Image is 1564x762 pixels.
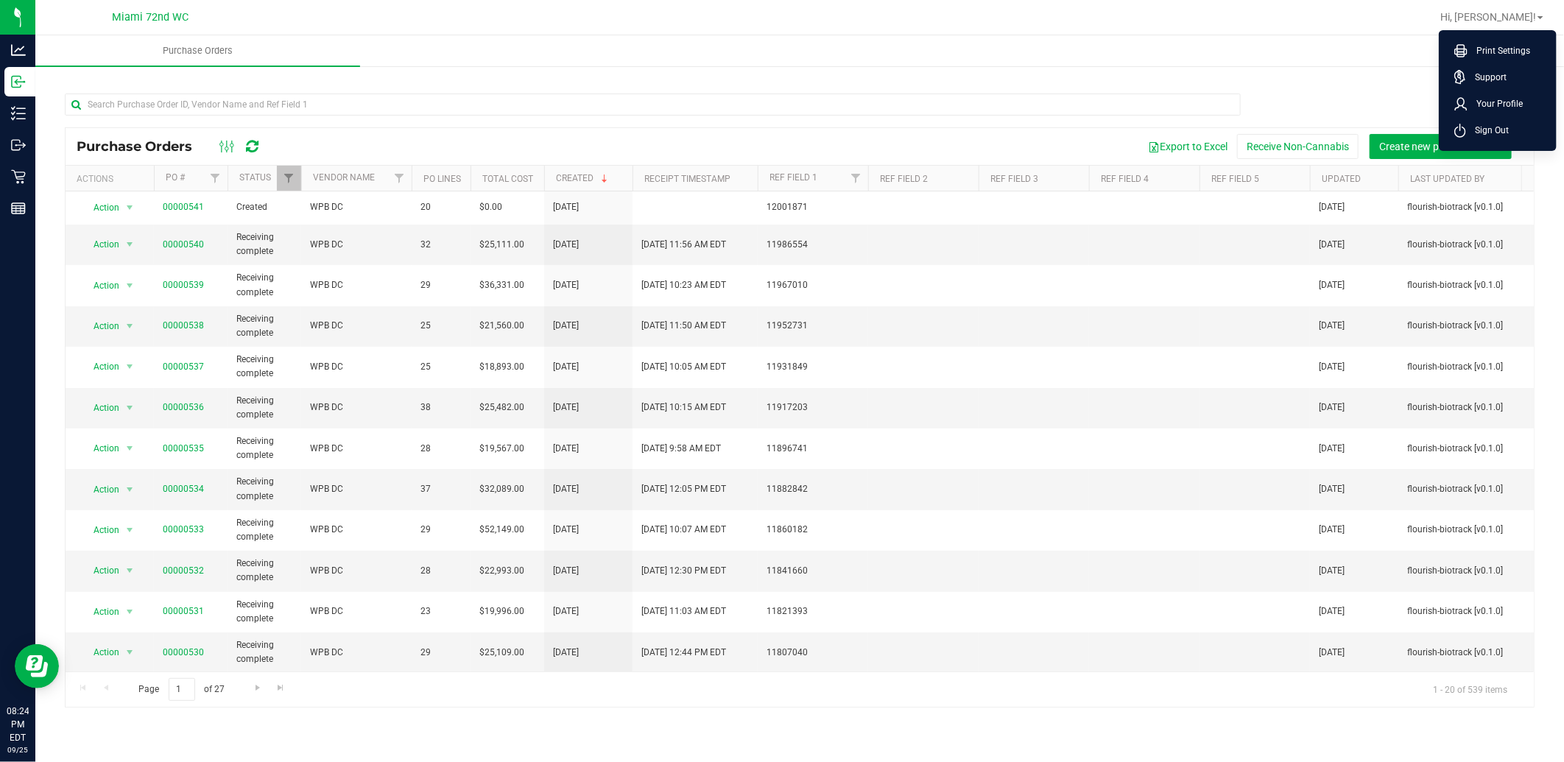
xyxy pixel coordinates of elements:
[236,475,292,503] span: Receiving complete
[310,564,403,578] span: WPB DC
[479,278,524,292] span: $36,331.00
[236,394,292,422] span: Receiving complete
[387,166,412,191] a: Filter
[236,200,292,214] span: Created
[163,647,204,657] a: 00000530
[1138,134,1237,159] button: Export to Excel
[644,174,730,184] a: Receipt Timestamp
[553,523,579,537] span: [DATE]
[236,434,292,462] span: Receiving complete
[479,482,524,496] span: $32,089.00
[767,360,859,374] span: 11931849
[1322,174,1361,184] a: Updated
[420,646,462,660] span: 29
[163,320,204,331] a: 00000538
[80,479,120,500] span: Action
[11,169,26,184] inline-svg: Retail
[121,479,139,500] span: select
[553,564,579,578] span: [DATE]
[236,557,292,585] span: Receiving complete
[203,166,228,191] a: Filter
[553,604,579,618] span: [DATE]
[767,442,859,456] span: 11896741
[163,606,204,616] a: 00000531
[553,319,579,333] span: [DATE]
[163,484,204,494] a: 00000534
[1319,200,1345,214] span: [DATE]
[310,319,403,333] span: WPB DC
[767,319,859,333] span: 11952731
[553,482,579,496] span: [DATE]
[767,564,859,578] span: 11841660
[236,638,292,666] span: Receiving complete
[1319,238,1345,252] span: [DATE]
[80,398,120,418] span: Action
[420,482,462,496] span: 37
[236,312,292,340] span: Receiving complete
[479,238,524,252] span: $25,111.00
[1319,523,1345,537] span: [DATE]
[767,401,859,414] span: 11917203
[80,275,120,296] span: Action
[310,604,403,618] span: WPB DC
[479,646,524,660] span: $25,109.00
[1468,96,1523,111] span: Your Profile
[1319,564,1345,578] span: [DATE]
[479,442,524,456] span: $19,567.00
[641,564,726,578] span: [DATE] 12:30 PM EDT
[236,230,292,258] span: Receiving complete
[310,238,403,252] span: WPB DC
[1211,174,1259,184] a: Ref Field 5
[310,523,403,537] span: WPB DC
[310,482,403,496] span: WPB DC
[556,173,610,183] a: Created
[1454,70,1547,85] a: Support
[1407,646,1522,660] span: flourish-biotrack [v0.1.0]
[641,646,726,660] span: [DATE] 12:44 PM EDT
[1319,319,1345,333] span: [DATE]
[121,197,139,218] span: select
[420,200,462,214] span: 20
[143,44,253,57] span: Purchase Orders
[11,106,26,121] inline-svg: Inventory
[236,516,292,544] span: Receiving complete
[767,523,859,537] span: 11860182
[1319,482,1345,496] span: [DATE]
[121,234,139,255] span: select
[1407,523,1522,537] span: flourish-biotrack [v0.1.0]
[641,360,726,374] span: [DATE] 10:05 AM EDT
[479,319,524,333] span: $21,560.00
[641,278,726,292] span: [DATE] 10:23 AM EDT
[1410,174,1484,184] a: Last Updated By
[553,442,579,456] span: [DATE]
[479,401,524,414] span: $25,482.00
[80,316,120,336] span: Action
[126,678,237,701] span: Page of 27
[1407,200,1522,214] span: flourish-biotrack [v0.1.0]
[1407,442,1522,456] span: flourish-biotrack [v0.1.0]
[767,646,859,660] span: 11807040
[239,172,271,183] a: Status
[1319,604,1345,618] span: [DATE]
[420,604,462,618] span: 23
[641,523,726,537] span: [DATE] 10:07 AM EDT
[553,646,579,660] span: [DATE]
[77,138,207,155] span: Purchase Orders
[310,200,403,214] span: WPB DC
[420,564,462,578] span: 28
[420,278,462,292] span: 29
[247,678,268,698] a: Go to the next page
[310,646,403,660] span: WPB DC
[163,402,204,412] a: 00000536
[767,238,859,252] span: 11986554
[166,172,185,183] a: PO #
[1319,401,1345,414] span: [DATE]
[420,360,462,374] span: 25
[163,239,204,250] a: 00000540
[80,197,120,218] span: Action
[1407,319,1522,333] span: flourish-biotrack [v0.1.0]
[1379,141,1502,152] span: Create new purchase order
[1468,43,1530,58] span: Print Settings
[420,523,462,537] span: 29
[163,524,204,535] a: 00000533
